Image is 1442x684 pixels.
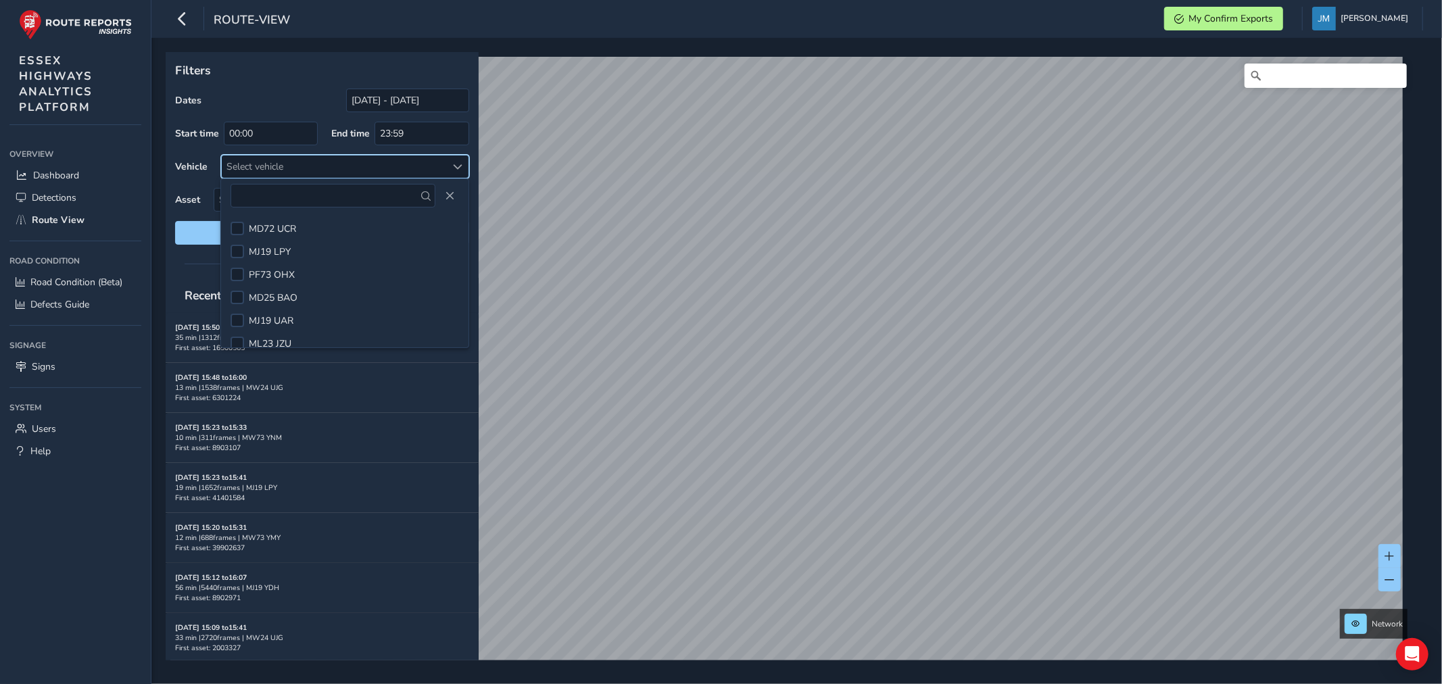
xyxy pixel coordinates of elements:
span: Help [30,445,51,458]
span: Network [1372,618,1403,629]
span: ML23 JZU [249,337,291,350]
a: Detections [9,187,141,209]
div: Select vehicle [222,155,446,178]
div: Open Intercom Messenger [1396,638,1428,670]
div: Signage [9,335,141,356]
span: Reset filters [185,226,459,239]
strong: [DATE] 15:20 to 15:31 [175,522,247,533]
input: Search [1245,64,1407,88]
div: 35 min | 1312 frames | MD72 UCR [175,333,469,343]
div: System [9,397,141,418]
label: Dates [175,94,201,107]
strong: [DATE] 15:23 to 15:41 [175,472,247,483]
div: 13 min | 1538 frames | MW24 UJG [175,383,469,393]
span: MJ19 UAR [249,314,293,327]
div: 56 min | 5440 frames | MJ19 YDH [175,583,469,593]
span: PF73 OHX [249,268,295,281]
span: MD72 UCR [249,222,296,235]
span: Users [32,422,56,435]
strong: [DATE] 15:23 to 15:33 [175,422,247,433]
button: Reset filters [175,221,469,245]
span: First asset: 16500565 [175,343,245,353]
canvas: Map [170,57,1403,676]
span: Detections [32,191,76,204]
div: 10 min | 311 frames | MW73 YNM [175,433,469,443]
label: Asset [175,193,200,206]
strong: [DATE] 15:48 to 16:00 [175,372,247,383]
span: First asset: 2003327 [175,643,241,653]
span: First asset: 6301224 [175,393,241,403]
span: Defects Guide [30,298,89,311]
strong: [DATE] 15:12 to 16:07 [175,572,247,583]
a: Defects Guide [9,293,141,316]
a: Help [9,440,141,462]
div: 33 min | 2720 frames | MW24 UJG [175,633,469,643]
span: [PERSON_NAME] [1341,7,1408,30]
a: Users [9,418,141,440]
span: Route View [32,214,85,226]
span: MJ19 LPY [249,245,291,258]
label: End time [331,127,370,140]
span: MD25 BAO [249,291,297,304]
div: 19 min | 1652 frames | MJ19 LPY [175,483,469,493]
a: Route View [9,209,141,231]
div: 12 min | 688 frames | MW73 YMY [175,533,469,543]
span: Dashboard [33,169,79,182]
button: Close [440,187,459,205]
span: Recent trips [175,278,260,313]
label: Start time [175,127,219,140]
span: First asset: 39902637 [175,543,245,553]
img: diamond-layout [1312,7,1336,30]
span: My Confirm Exports [1188,12,1273,25]
a: Dashboard [9,164,141,187]
label: Vehicle [175,160,208,173]
button: [PERSON_NAME] [1312,7,1413,30]
strong: [DATE] 15:50 to 16:25 [175,322,247,333]
span: Road Condition (Beta) [30,276,122,289]
p: Filters [175,62,469,79]
img: rr logo [19,9,132,40]
span: Signs [32,360,55,373]
strong: [DATE] 15:09 to 15:41 [175,622,247,633]
a: Signs [9,356,141,378]
div: Road Condition [9,251,141,271]
span: ESSEX HIGHWAYS ANALYTICS PLATFORM [19,53,93,115]
span: First asset: 41401584 [175,493,245,503]
div: Overview [9,144,141,164]
span: Select an asset code [214,189,446,211]
a: Road Condition (Beta) [9,271,141,293]
button: My Confirm Exports [1164,7,1283,30]
span: First asset: 8902971 [175,593,241,603]
span: route-view [214,11,290,30]
span: First asset: 8903107 [175,443,241,453]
